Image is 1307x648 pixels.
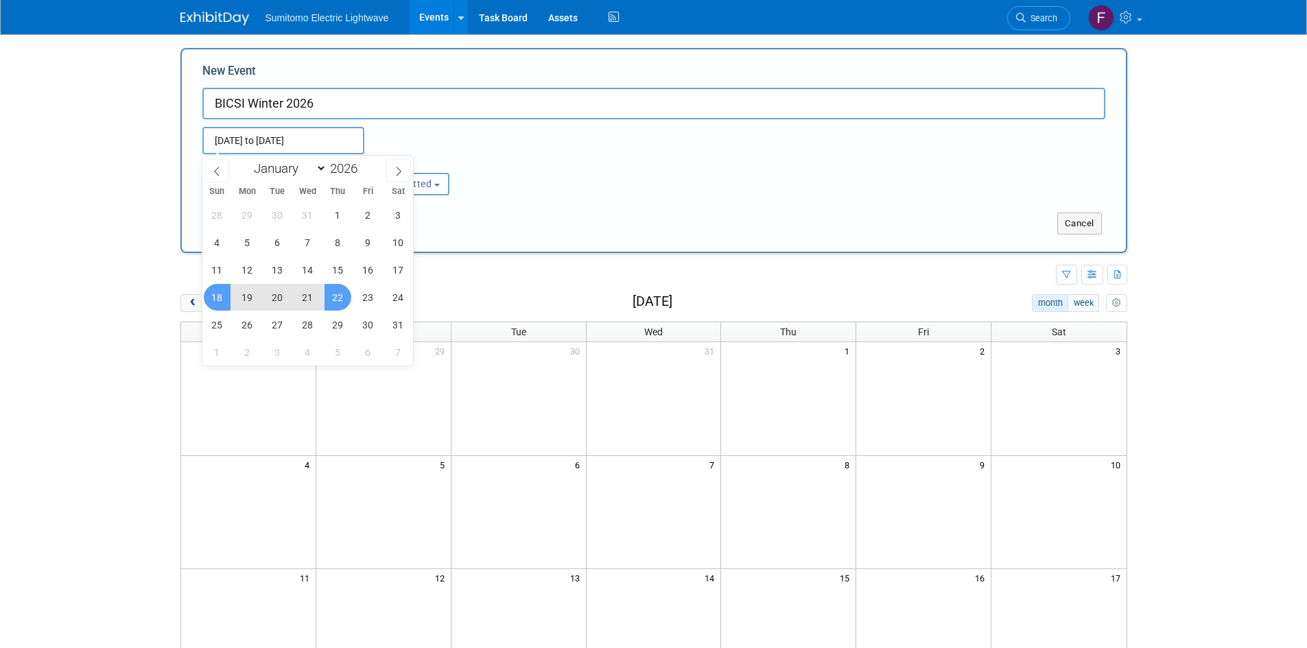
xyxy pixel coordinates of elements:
span: January 7, 2026 [294,229,321,256]
span: 12 [434,569,451,586]
span: Wed [292,187,322,196]
span: January 2, 2026 [355,202,381,228]
span: Tue [511,326,526,337]
span: Sumitomo Electric Lightwave [266,12,389,23]
div: Participation: [356,154,489,172]
span: Sat [383,187,413,196]
span: Search [1026,13,1057,23]
span: December 29, 2025 [234,202,261,228]
span: January 5, 2026 [234,229,261,256]
span: 13 [569,569,586,586]
span: January 24, 2026 [385,284,412,311]
span: February 1, 2026 [204,339,231,365]
button: month [1032,294,1068,312]
span: 3 [1114,342,1127,359]
input: Name of Trade Show / Conference [202,88,1105,119]
h2: [DATE] [633,294,672,309]
span: 30 [569,342,586,359]
button: week [1068,294,1099,312]
span: January 22, 2026 [325,284,351,311]
span: January 6, 2026 [264,229,291,256]
span: 9 [978,456,991,473]
img: Faith Byrd [1088,5,1114,31]
span: January 21, 2026 [294,284,321,311]
span: January 11, 2026 [204,256,231,283]
span: January 30, 2026 [355,311,381,338]
span: January 31, 2026 [385,311,412,338]
span: January 23, 2026 [355,284,381,311]
a: Search [1007,6,1070,30]
button: myCustomButton [1106,294,1127,312]
span: Fri [918,326,929,337]
input: Year [327,160,368,176]
span: Sat [1052,326,1066,337]
span: 31 [703,342,720,359]
span: February 3, 2026 [264,339,291,365]
span: Tue [262,187,292,196]
span: January 8, 2026 [325,229,351,256]
span: January 17, 2026 [385,256,412,283]
span: January 14, 2026 [294,256,321,283]
span: January 16, 2026 [355,256,381,283]
i: Personalize Calendar [1112,299,1121,308]
span: February 5, 2026 [325,339,351,365]
span: January 25, 2026 [204,311,231,338]
span: 15 [838,569,856,586]
span: 7 [708,456,720,473]
select: Month [248,160,327,177]
span: February 6, 2026 [355,339,381,365]
span: 29 [434,342,451,359]
span: February 2, 2026 [234,339,261,365]
span: January 15, 2026 [325,256,351,283]
span: 11 [298,569,316,586]
span: January 29, 2026 [325,311,351,338]
span: Thu [780,326,797,337]
span: Wed [644,326,663,337]
span: January 20, 2026 [264,284,291,311]
span: January 3, 2026 [385,202,412,228]
img: ExhibitDay [180,12,249,25]
span: 5 [438,456,451,473]
span: 6 [574,456,586,473]
span: 8 [843,456,856,473]
div: Attendance / Format: [202,154,335,172]
label: New Event [202,63,256,84]
span: January 9, 2026 [355,229,381,256]
span: January 18, 2026 [204,284,231,311]
span: December 28, 2025 [204,202,231,228]
input: Start Date - End Date [202,127,364,154]
span: 2 [978,342,991,359]
span: January 13, 2026 [264,256,291,283]
span: January 4, 2026 [204,229,231,256]
span: January 12, 2026 [234,256,261,283]
span: 10 [1109,456,1127,473]
span: Mon [232,187,262,196]
span: January 26, 2026 [234,311,261,338]
span: 1 [843,342,856,359]
span: January 10, 2026 [385,229,412,256]
span: January 1, 2026 [325,202,351,228]
span: 17 [1109,569,1127,586]
button: Cancel [1057,213,1102,235]
span: 14 [703,569,720,586]
span: December 30, 2025 [264,202,291,228]
span: January 19, 2026 [234,284,261,311]
span: December 31, 2025 [294,202,321,228]
span: 4 [303,456,316,473]
span: January 27, 2026 [264,311,291,338]
span: Fri [353,187,383,196]
button: prev [180,294,206,312]
span: Thu [322,187,353,196]
span: February 7, 2026 [385,339,412,365]
span: Sun [202,187,233,196]
span: January 28, 2026 [294,311,321,338]
span: 16 [974,569,991,586]
span: February 4, 2026 [294,339,321,365]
